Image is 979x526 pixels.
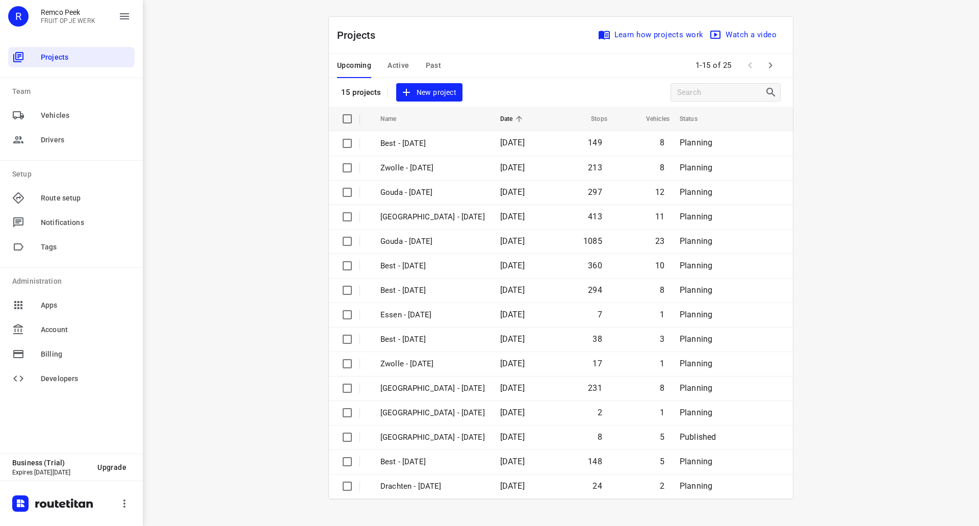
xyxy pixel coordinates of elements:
[380,456,485,468] p: Best - Thursday
[380,481,485,492] p: Drachten - Thursday
[660,163,664,172] span: 8
[500,212,525,221] span: [DATE]
[592,481,602,491] span: 24
[680,432,716,442] span: Published
[500,310,525,319] span: [DATE]
[680,359,712,368] span: Planning
[8,47,135,67] div: Projects
[680,212,712,221] span: Planning
[660,432,664,442] span: 5
[677,85,765,101] input: Search projects
[500,285,525,295] span: [DATE]
[660,457,664,466] span: 5
[41,17,95,24] p: FRUIT OP JE WERK
[8,368,135,389] div: Developers
[8,105,135,126] div: Vehicles
[8,188,135,208] div: Route setup
[592,334,602,344] span: 38
[41,8,95,16] p: Remco Peek
[402,86,456,99] span: New project
[680,187,712,197] span: Planning
[760,55,781,76] span: Next Page
[588,457,602,466] span: 148
[680,408,712,417] span: Planning
[598,310,602,319] span: 7
[12,169,135,180] p: Setup
[426,59,442,72] span: Past
[500,236,525,246] span: [DATE]
[655,236,664,246] span: 23
[41,242,131,253] span: Tags
[380,407,485,419] p: Antwerpen - Thursday
[41,52,131,63] span: Projects
[655,187,664,197] span: 12
[680,236,712,246] span: Planning
[500,432,525,442] span: [DATE]
[588,212,602,221] span: 413
[680,383,712,393] span: Planning
[660,359,664,368] span: 1
[8,130,135,150] div: Drivers
[380,113,410,125] span: Name
[380,285,485,296] p: Best - Tuesday
[380,334,485,345] p: Best - Friday
[660,334,664,344] span: 3
[592,359,602,368] span: 17
[680,285,712,295] span: Planning
[660,408,664,417] span: 1
[380,309,485,321] p: Essen - Friday
[41,300,131,311] span: Apps
[380,211,485,223] p: Zwolle - Thursday
[680,481,712,491] span: Planning
[41,135,131,145] span: Drivers
[680,113,711,125] span: Status
[341,88,381,97] p: 15 projects
[680,138,712,147] span: Planning
[500,113,526,125] span: Date
[41,193,131,204] span: Route setup
[660,138,664,147] span: 8
[337,59,371,72] span: Upcoming
[660,383,664,393] span: 8
[500,187,525,197] span: [DATE]
[588,261,602,270] span: 360
[380,383,485,394] p: Zwolle - Thursday
[380,236,485,247] p: Gouda - Thursday
[500,457,525,466] span: [DATE]
[588,138,602,147] span: 149
[680,334,712,344] span: Planning
[380,162,485,174] p: Zwolle - Friday
[500,408,525,417] span: [DATE]
[12,469,89,476] p: Expires [DATE][DATE]
[89,458,135,477] button: Upgrade
[8,212,135,233] div: Notifications
[583,236,602,246] span: 1085
[388,59,409,72] span: Active
[740,55,760,76] span: Previous Page
[680,261,712,270] span: Planning
[41,110,131,121] span: Vehicles
[8,319,135,340] div: Account
[660,285,664,295] span: 8
[680,457,712,466] span: Planning
[41,217,131,228] span: Notifications
[500,261,525,270] span: [DATE]
[41,324,131,335] span: Account
[588,383,602,393] span: 231
[500,383,525,393] span: [DATE]
[380,187,485,198] p: Gouda - Friday
[588,187,602,197] span: 297
[691,55,736,77] span: 1-15 of 25
[578,113,607,125] span: Stops
[337,28,384,43] p: Projects
[380,432,485,443] p: Gemeente Rotterdam - Thursday
[8,295,135,315] div: Apps
[598,432,602,442] span: 8
[41,349,131,360] span: Billing
[500,481,525,491] span: [DATE]
[633,113,669,125] span: Vehicles
[380,260,485,272] p: Best - Thursday
[655,261,664,270] span: 10
[12,86,135,97] p: Team
[500,138,525,147] span: [DATE]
